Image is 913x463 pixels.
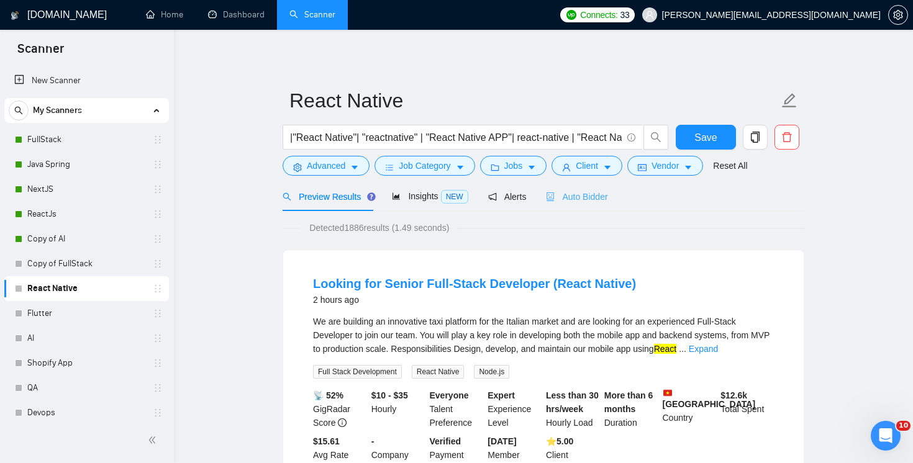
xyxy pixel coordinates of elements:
span: caret-down [456,163,465,172]
span: caret-down [603,163,612,172]
b: Expert [488,390,515,400]
button: userClientcaret-down [552,156,622,176]
iframe: Intercom live chat [871,421,901,451]
span: idcard [638,163,647,172]
span: area-chart [392,192,401,200]
a: Looking for Senior Full-Stack Developer (React Native) [313,277,636,290]
span: caret-down [527,163,536,172]
button: delete [774,125,799,150]
span: React Native [412,365,465,379]
b: $10 - $35 [371,390,408,400]
span: holder [153,284,163,294]
b: $ 12.6k [720,390,747,400]
span: Jobs [504,159,523,173]
span: Client [576,159,598,173]
span: holder [153,160,163,169]
img: 🇻🇳 [663,389,672,397]
span: caret-down [350,163,359,172]
a: New Scanner [14,68,159,93]
span: copy [743,132,767,143]
a: Copy of AI [27,227,145,251]
span: Auto Bidder [546,192,607,202]
span: folder [491,163,499,172]
span: delete [775,132,799,143]
div: 2 hours ago [313,292,636,307]
span: holder [153,135,163,145]
span: Detected 1886 results (1.49 seconds) [301,221,458,235]
div: Hourly [369,389,427,429]
span: My Scanners [33,98,82,123]
button: Save [676,125,736,150]
b: Verified [430,436,461,446]
span: caret-down [684,163,693,172]
b: $15.61 [313,436,340,446]
button: setting [888,5,908,25]
span: user [645,11,654,19]
b: Everyone [430,390,469,400]
span: 10 [896,421,911,431]
span: holder [153,184,163,194]
b: ⭐️ 5.00 [546,436,573,446]
span: notification [488,192,497,201]
div: GigRadar Score [311,389,369,429]
button: idcardVendorcaret-down [627,156,703,176]
div: Duration [602,389,660,429]
span: search [644,132,668,143]
button: copy [743,125,768,150]
b: More than 6 months [604,390,653,414]
span: search [283,192,291,201]
span: Job Category [399,159,450,173]
a: React Native [27,276,145,301]
a: Flutter [27,301,145,326]
span: holder [153,358,163,368]
b: Less than 30 hrs/week [546,390,599,414]
span: holder [153,333,163,343]
b: - [371,436,375,446]
div: Talent Preference [427,389,486,429]
a: Shopify App [27,351,145,375]
img: logo [11,6,19,25]
span: info-circle [627,133,635,142]
button: barsJob Categorycaret-down [375,156,475,176]
span: user [562,163,571,172]
span: Scanner [7,40,74,66]
a: Expand [689,344,718,354]
button: settingAdvancedcaret-down [283,156,370,176]
span: 33 [620,8,630,22]
span: edit [781,92,797,109]
span: NEW [441,190,468,204]
b: 📡 52% [313,390,343,400]
span: robot [546,192,555,201]
button: search [643,125,668,150]
span: info-circle [338,418,347,427]
li: New Scanner [4,68,169,93]
span: ... [679,344,686,354]
input: Scanner name... [289,85,779,116]
span: Full Stack Development [313,365,402,379]
span: holder [153,209,163,219]
span: holder [153,408,163,418]
span: Node.js [474,365,509,379]
a: FullStack [27,127,145,152]
div: Country [660,389,719,429]
b: [DATE] [488,436,516,446]
a: NextJS [27,177,145,202]
button: folderJobscaret-down [480,156,547,176]
span: setting [293,163,302,172]
a: Java Spring [27,152,145,177]
a: homeHome [146,9,183,20]
button: search [9,101,29,120]
a: setting [888,10,908,20]
a: Devops [27,400,145,425]
div: Hourly Load [543,389,602,429]
span: holder [153,308,163,318]
span: Advanced [307,159,345,173]
span: Vendor [652,159,679,173]
div: Total Spent [718,389,776,429]
a: QA [27,375,145,400]
a: ReactJs [27,202,145,227]
a: AI [27,326,145,351]
span: holder [153,234,163,244]
span: Connects: [580,8,617,22]
span: setting [889,10,907,20]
